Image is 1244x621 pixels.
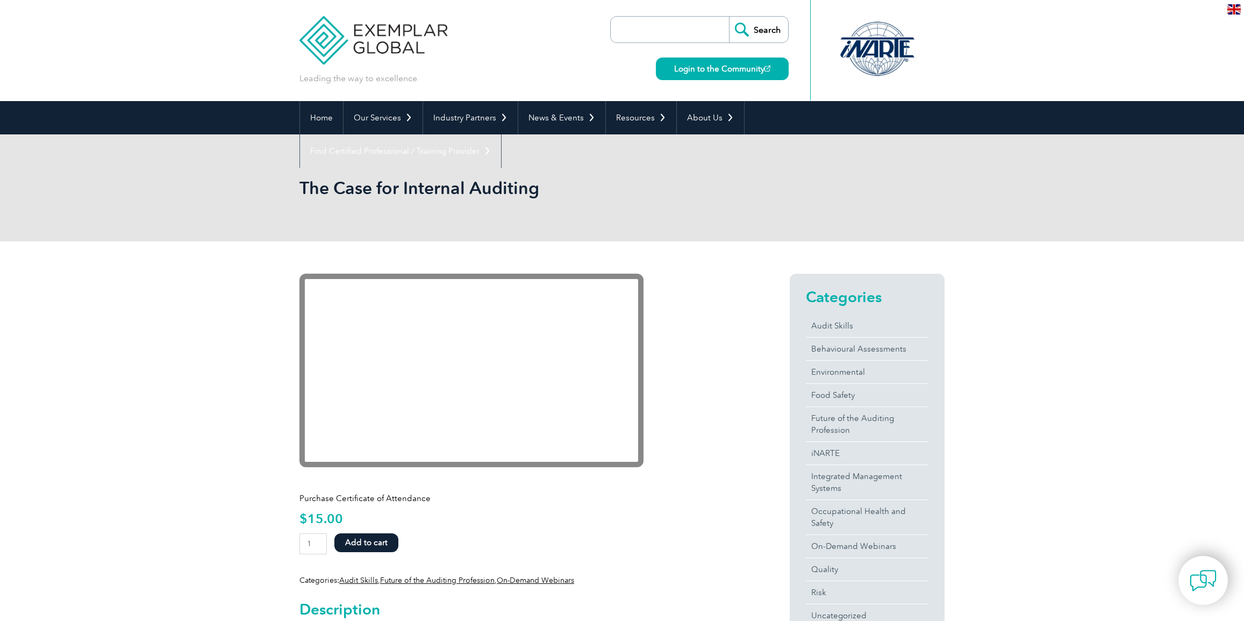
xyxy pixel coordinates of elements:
a: Behavioural Assessments [806,338,928,360]
a: Home [300,101,343,134]
h2: Categories [806,288,928,305]
iframe: YouTube video player [299,274,644,467]
a: iNARTE [806,442,928,465]
p: Purchase Certificate of Attendance [299,492,751,504]
h2: Description [299,601,751,618]
p: Leading the way to excellence [299,73,417,84]
a: Future of the Auditing Profession [806,407,928,441]
a: Resources [606,101,676,134]
button: Add to cart [334,533,398,552]
img: en [1227,4,1241,15]
bdi: 15.00 [299,511,343,526]
a: Audit Skills [806,315,928,337]
h1: The Case for Internal Auditing [299,177,712,198]
a: Future of the Auditing Profession [380,576,495,585]
a: On-Demand Webinars [497,576,574,585]
input: Product quantity [299,533,327,554]
a: Audit Skills [339,576,378,585]
a: News & Events [518,101,605,134]
a: Environmental [806,361,928,383]
img: open_square.png [764,66,770,72]
a: On-Demand Webinars [806,535,928,558]
a: Integrated Management Systems [806,465,928,499]
span: Categories: , , [299,576,574,585]
a: Our Services [344,101,423,134]
a: Occupational Health and Safety [806,500,928,534]
input: Search [729,17,788,42]
span: $ [299,511,308,526]
a: Quality [806,558,928,581]
a: Login to the Community [656,58,789,80]
a: Risk [806,581,928,604]
a: Industry Partners [423,101,518,134]
a: Food Safety [806,384,928,406]
img: contact-chat.png [1190,567,1217,594]
a: Find Certified Professional / Training Provider [300,134,501,168]
a: About Us [677,101,744,134]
